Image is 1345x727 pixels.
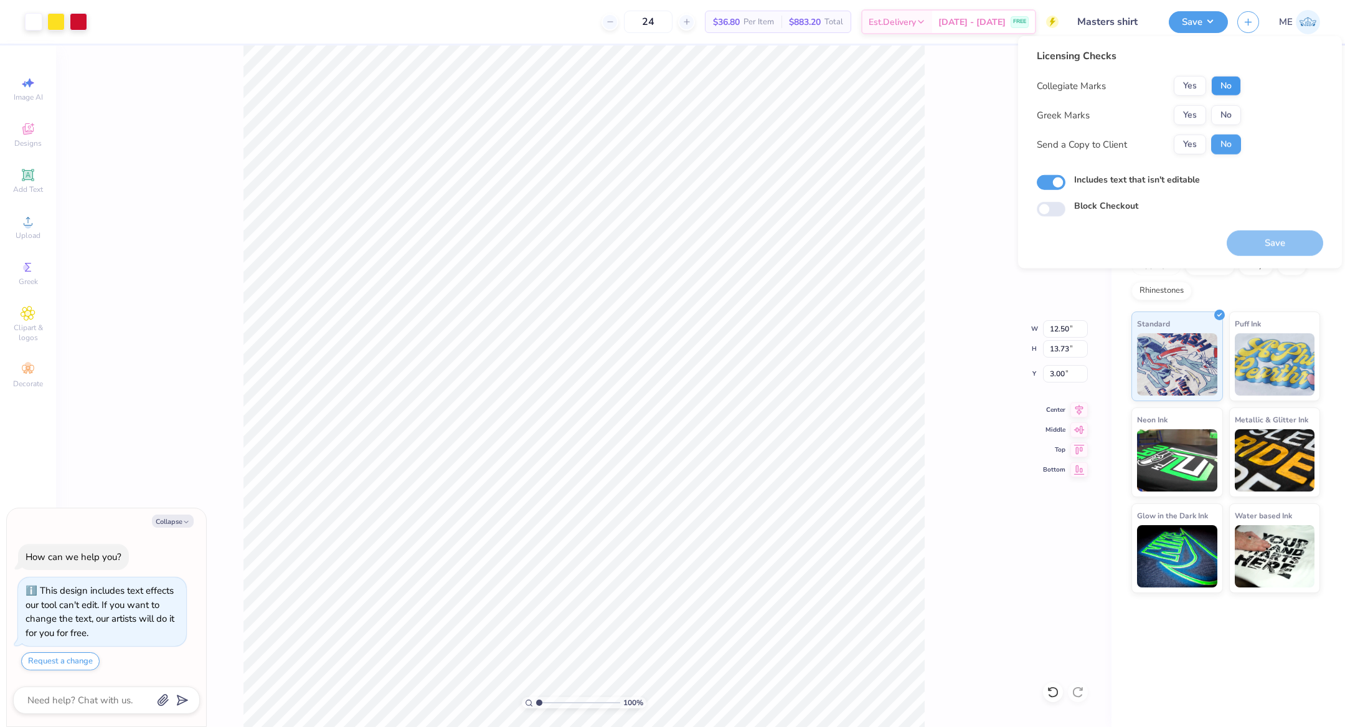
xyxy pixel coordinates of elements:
span: ME [1279,15,1293,29]
span: Top [1043,445,1065,454]
div: Greek Marks [1037,108,1090,123]
img: Water based Ink [1235,525,1315,587]
img: Neon Ink [1137,429,1217,492]
span: Per Item [743,16,774,29]
span: Greek [19,277,38,287]
span: Add Text [13,184,43,194]
span: [DATE] - [DATE] [938,16,1006,29]
span: Total [824,16,843,29]
div: This design includes text effects our tool can't edit. If you want to change the text, our artist... [26,584,174,639]
button: Request a change [21,652,100,670]
img: Standard [1137,333,1217,396]
span: Upload [16,230,40,240]
span: $36.80 [713,16,740,29]
img: Puff Ink [1235,333,1315,396]
span: Neon Ink [1137,413,1168,426]
button: Collapse [152,515,194,528]
img: Glow in the Dark Ink [1137,525,1217,587]
input: – – [624,11,672,33]
img: Metallic & Glitter Ink [1235,429,1315,492]
div: How can we help you? [26,551,121,563]
label: Block Checkout [1074,199,1138,212]
span: Glow in the Dark Ink [1137,509,1208,522]
button: Save [1169,11,1228,33]
a: ME [1279,10,1320,34]
span: FREE [1013,17,1026,26]
span: Est. Delivery [869,16,916,29]
button: Yes [1174,76,1206,96]
span: Designs [14,138,42,148]
span: Middle [1043,425,1065,434]
div: Licensing Checks [1037,49,1241,64]
button: Yes [1174,135,1206,154]
span: 100 % [623,697,643,708]
button: No [1211,135,1241,154]
div: Collegiate Marks [1037,79,1106,93]
span: Puff Ink [1235,317,1261,330]
input: Untitled Design [1068,9,1159,34]
span: Metallic & Glitter Ink [1235,413,1308,426]
span: Center [1043,406,1065,414]
label: Includes text that isn't editable [1074,173,1200,186]
span: Clipart & logos [6,323,50,343]
button: No [1211,76,1241,96]
span: Image AI [14,92,43,102]
span: Water based Ink [1235,509,1292,522]
button: No [1211,105,1241,125]
div: Rhinestones [1131,282,1192,300]
img: Maria Espena [1296,10,1320,34]
span: Decorate [13,379,43,389]
span: Bottom [1043,465,1065,474]
div: Send a Copy to Client [1037,138,1127,152]
button: Yes [1174,105,1206,125]
span: Standard [1137,317,1170,330]
span: $883.20 [789,16,821,29]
